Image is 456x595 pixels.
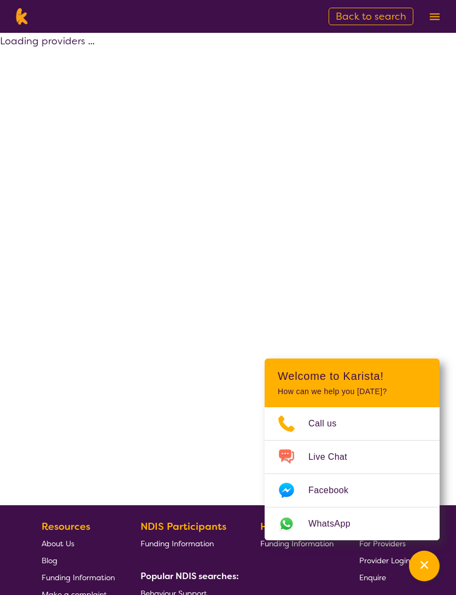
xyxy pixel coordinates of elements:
a: Funding Information [141,535,235,552]
button: Channel Menu [409,551,440,581]
div: Channel Menu [265,359,440,540]
span: Funding Information [42,573,115,582]
a: Funding Information [260,535,334,552]
img: menu [430,13,440,20]
b: Popular NDIS searches: [141,570,239,582]
span: WhatsApp [308,516,364,532]
ul: Choose channel [265,407,440,540]
span: Blog [42,556,57,565]
span: Facebook [308,482,361,499]
span: Back to search [336,10,406,23]
span: Funding Information [260,539,334,548]
a: Provider Login [359,552,410,569]
span: Call us [308,415,350,432]
a: For Providers [359,535,410,552]
span: Funding Information [141,539,214,548]
span: For Providers [359,539,406,548]
b: Resources [42,520,90,533]
span: Provider Login [359,556,410,565]
b: NDIS Participants [141,520,226,533]
span: Live Chat [308,449,360,465]
a: Back to search [329,8,413,25]
img: Karista logo [13,8,30,25]
a: Funding Information [42,569,115,586]
a: Blog [42,552,115,569]
a: Web link opens in a new tab. [265,507,440,540]
a: About Us [42,535,115,552]
span: About Us [42,539,74,548]
a: Enquire [359,569,410,586]
span: Enquire [359,573,386,582]
b: HCP Recipients [260,520,334,533]
p: How can we help you [DATE]? [278,387,426,396]
h2: Welcome to Karista! [278,369,426,383]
